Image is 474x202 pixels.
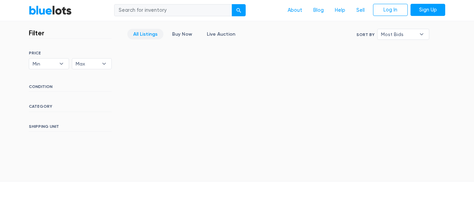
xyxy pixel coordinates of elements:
span: Max [76,59,99,69]
a: BlueLots [29,5,72,15]
h6: PRICE [29,51,112,55]
a: About [282,4,308,17]
a: Help [329,4,351,17]
h3: Filter [29,29,44,37]
a: Sign Up [410,4,445,16]
label: Sort By [356,32,374,38]
span: Most Bids [381,29,416,39]
a: All Listings [127,29,163,39]
a: Sell [351,4,370,17]
a: Log In [373,4,408,16]
input: Search for inventory [114,4,232,17]
a: Buy Now [166,29,198,39]
a: Live Auction [201,29,241,39]
h6: CATEGORY [29,104,112,112]
a: Blog [308,4,329,17]
b: ▾ [97,59,111,69]
h6: CONDITION [29,84,112,92]
b: ▾ [414,29,429,39]
span: Min [33,59,56,69]
h6: SHIPPING UNIT [29,124,112,132]
b: ▾ [54,59,69,69]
